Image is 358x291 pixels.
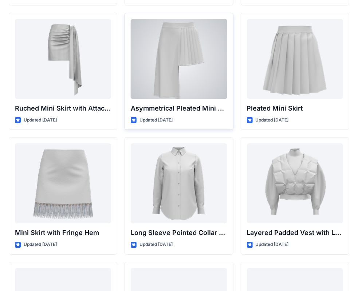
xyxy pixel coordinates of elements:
[24,116,57,124] p: Updated [DATE]
[139,116,173,124] p: Updated [DATE]
[256,241,289,248] p: Updated [DATE]
[131,143,227,223] a: Long Sleeve Pointed Collar Button-Up Shirt
[247,19,343,99] a: Pleated Mini Skirt
[131,103,227,113] p: Asymmetrical Pleated Mini Skirt with Drape
[247,143,343,223] a: Layered Padded Vest with Long Sleeve Top
[131,228,227,238] p: Long Sleeve Pointed Collar Button-Up Shirt
[139,241,173,248] p: Updated [DATE]
[15,103,111,113] p: Ruched Mini Skirt with Attached Draped Panel
[256,116,289,124] p: Updated [DATE]
[131,19,227,99] a: Asymmetrical Pleated Mini Skirt with Drape
[15,143,111,223] a: Mini Skirt with Fringe Hem
[15,228,111,238] p: Mini Skirt with Fringe Hem
[15,19,111,99] a: Ruched Mini Skirt with Attached Draped Panel
[247,228,343,238] p: Layered Padded Vest with Long Sleeve Top
[247,103,343,113] p: Pleated Mini Skirt
[24,241,57,248] p: Updated [DATE]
